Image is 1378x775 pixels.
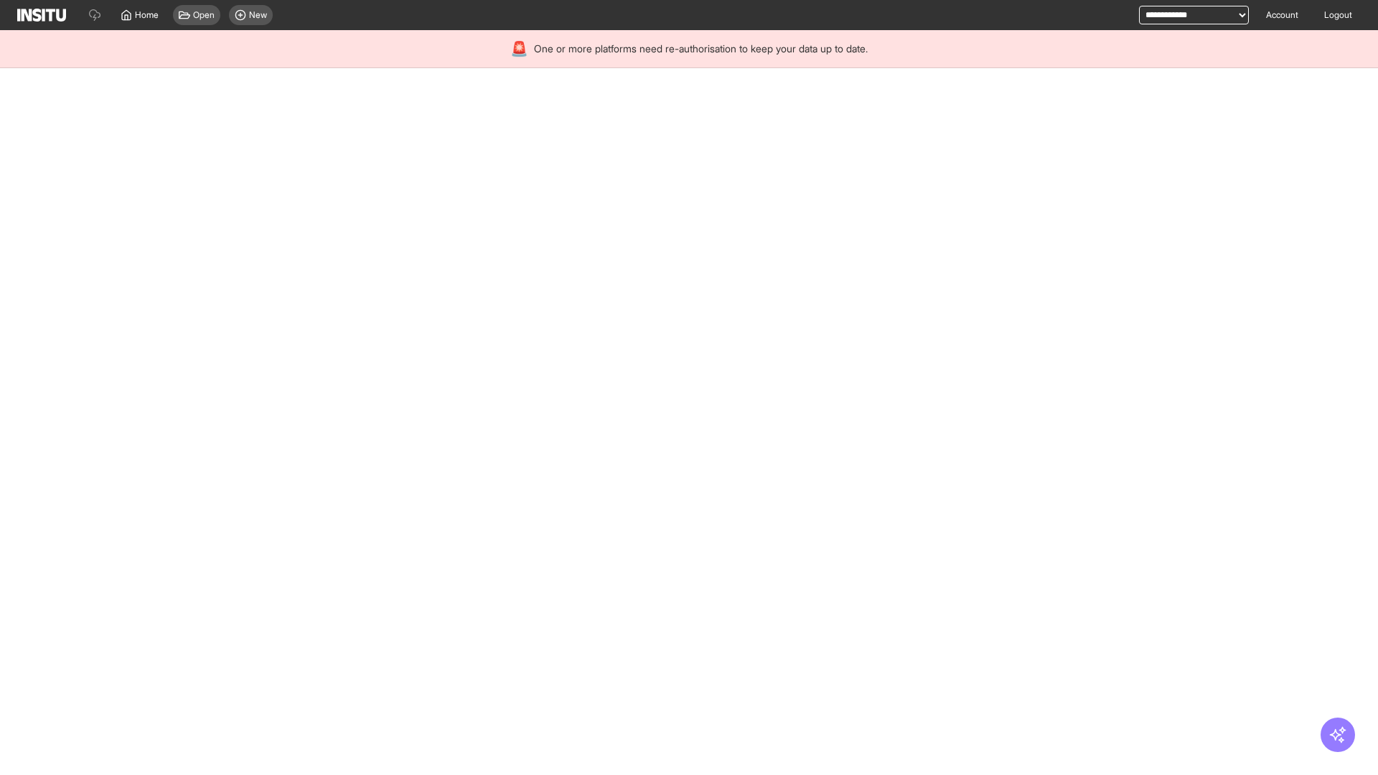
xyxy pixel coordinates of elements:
[534,42,868,56] span: One or more platforms need re-authorisation to keep your data up to date.
[510,39,528,59] div: 🚨
[193,9,215,21] span: Open
[249,9,267,21] span: New
[17,9,66,22] img: Logo
[135,9,159,21] span: Home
